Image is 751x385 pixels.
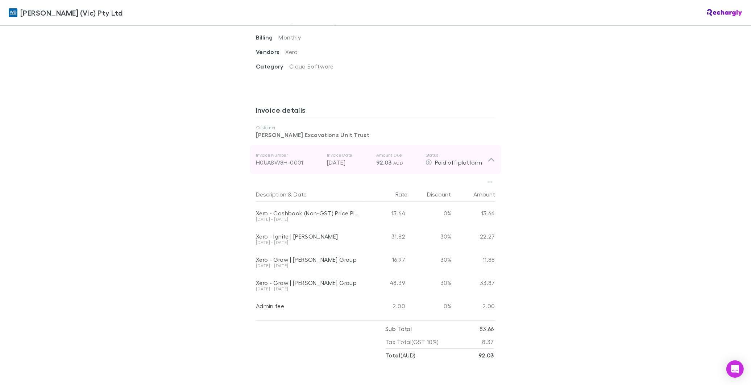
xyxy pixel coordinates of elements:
span: [PERSON_NAME] (Vic) Pty Ltd [20,7,123,18]
div: 33.87 [452,271,495,294]
div: 2.00 [452,294,495,318]
div: Xero - Grow | [PERSON_NAME] Group [256,256,362,263]
div: Xero - Grow | [PERSON_NAME] Group [256,279,362,286]
div: 22.27 [452,225,495,248]
div: Xero - Ignite | [PERSON_NAME] [256,233,362,240]
div: 0% [408,202,452,225]
button: Date [294,187,307,202]
span: 92.03 [376,159,392,166]
p: Amount Due [376,152,420,158]
button: Description [256,187,286,202]
div: 30% [408,225,452,248]
div: [DATE] - [DATE] [256,240,362,245]
div: 30% [408,248,452,271]
p: 83.66 [480,322,494,335]
p: Invoice Date [327,152,370,158]
div: 0% [408,294,452,318]
div: Open Intercom Messenger [726,360,744,378]
div: Xero - Cashbook (Non-GST) Price Plan | [PERSON_NAME] [256,210,362,217]
p: Sub Total [385,322,412,335]
div: [DATE] - [DATE] [256,217,362,222]
span: Paid off-platform [435,159,482,166]
strong: 92.03 [478,352,494,359]
p: Customer [256,125,495,131]
div: 13.64 [452,202,495,225]
img: William Buck (Vic) Pty Ltd's Logo [9,8,17,17]
div: 11.88 [452,248,495,271]
span: AUD [393,160,403,166]
p: ( AUD ) [385,349,416,362]
div: 16.97 [365,248,408,271]
div: 31.82 [365,225,408,248]
span: Billing [256,34,279,41]
div: 30% [408,271,452,294]
span: Monthly [279,34,301,41]
span: Category [256,63,289,70]
div: Admin fee [256,302,362,310]
p: 8.37 [482,335,494,348]
p: Tax Total (GST 10%) [385,335,439,348]
div: 2.00 [365,294,408,318]
div: H0UA8W8H-0001 [256,158,321,167]
span: Xero [286,48,298,55]
div: 13.64 [365,202,408,225]
div: [DATE] - [DATE] [256,264,362,268]
div: & [256,187,362,202]
p: Status [426,152,487,158]
div: 48.39 [365,271,408,294]
span: Cloud Software [289,63,333,70]
img: Rechargly Logo [707,9,742,16]
h3: Invoice details [256,105,495,117]
div: [DATE] - [DATE] [256,287,362,291]
div: Invoice NumberH0UA8W8H-0001Invoice Date[DATE]Amount Due92.03 AUDStatusPaid off-platform [250,145,501,174]
p: [DATE] [327,158,370,167]
span: Vendors [256,48,286,55]
strong: Total [385,352,401,359]
p: Invoice Number [256,152,321,158]
p: [PERSON_NAME] Excavations Unit Trust [256,131,495,139]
